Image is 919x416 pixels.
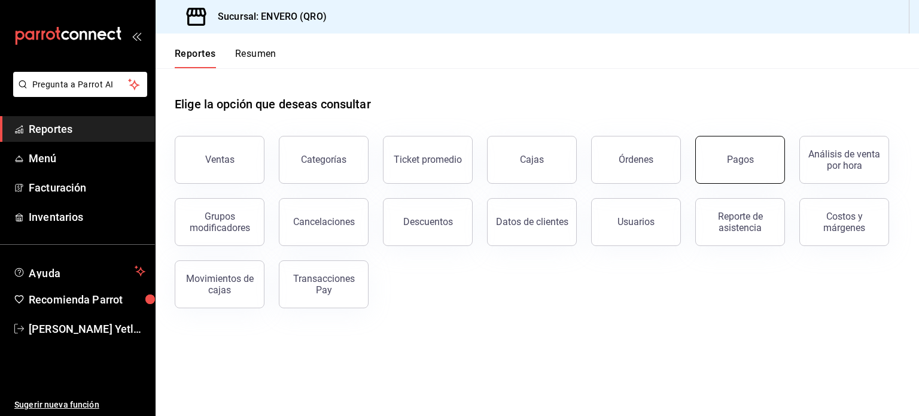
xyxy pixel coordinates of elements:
[175,95,371,113] h1: Elige la opción que deseas consultar
[175,260,264,308] button: Movimientos de cajas
[29,209,145,225] span: Inventarios
[591,198,681,246] button: Usuarios
[279,260,369,308] button: Transacciones Pay
[205,154,235,165] div: Ventas
[29,121,145,137] span: Reportes
[29,150,145,166] span: Menú
[394,154,462,165] div: Ticket promedio
[208,10,327,24] h3: Sucursal: ENVERO (QRO)
[132,31,141,41] button: open_drawer_menu
[383,136,473,184] button: Ticket promedio
[235,48,276,68] button: Resumen
[29,321,145,337] span: [PERSON_NAME] Yetlonezi [PERSON_NAME]
[279,198,369,246] button: Cancelaciones
[175,136,264,184] button: Ventas
[175,48,216,68] button: Reportes
[13,72,147,97] button: Pregunta a Parrot AI
[14,399,145,411] span: Sugerir nueva función
[279,136,369,184] button: Categorías
[29,291,145,308] span: Recomienda Parrot
[301,154,346,165] div: Categorías
[799,136,889,184] button: Análisis de venta por hora
[807,211,881,233] div: Costos y márgenes
[383,198,473,246] button: Descuentos
[695,198,785,246] button: Reporte de asistencia
[32,78,129,91] span: Pregunta a Parrot AI
[520,154,544,165] div: Cajas
[287,273,361,296] div: Transacciones Pay
[29,180,145,196] span: Facturación
[175,198,264,246] button: Grupos modificadores
[703,211,777,233] div: Reporte de asistencia
[403,216,453,227] div: Descuentos
[799,198,889,246] button: Costos y márgenes
[727,154,754,165] div: Pagos
[29,264,130,278] span: Ayuda
[617,216,655,227] div: Usuarios
[182,273,257,296] div: Movimientos de cajas
[8,87,147,99] a: Pregunta a Parrot AI
[487,198,577,246] button: Datos de clientes
[807,148,881,171] div: Análisis de venta por hora
[293,216,355,227] div: Cancelaciones
[182,211,257,233] div: Grupos modificadores
[487,136,577,184] button: Cajas
[591,136,681,184] button: Órdenes
[496,216,568,227] div: Datos de clientes
[619,154,653,165] div: Órdenes
[175,48,276,68] div: navigation tabs
[695,136,785,184] button: Pagos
